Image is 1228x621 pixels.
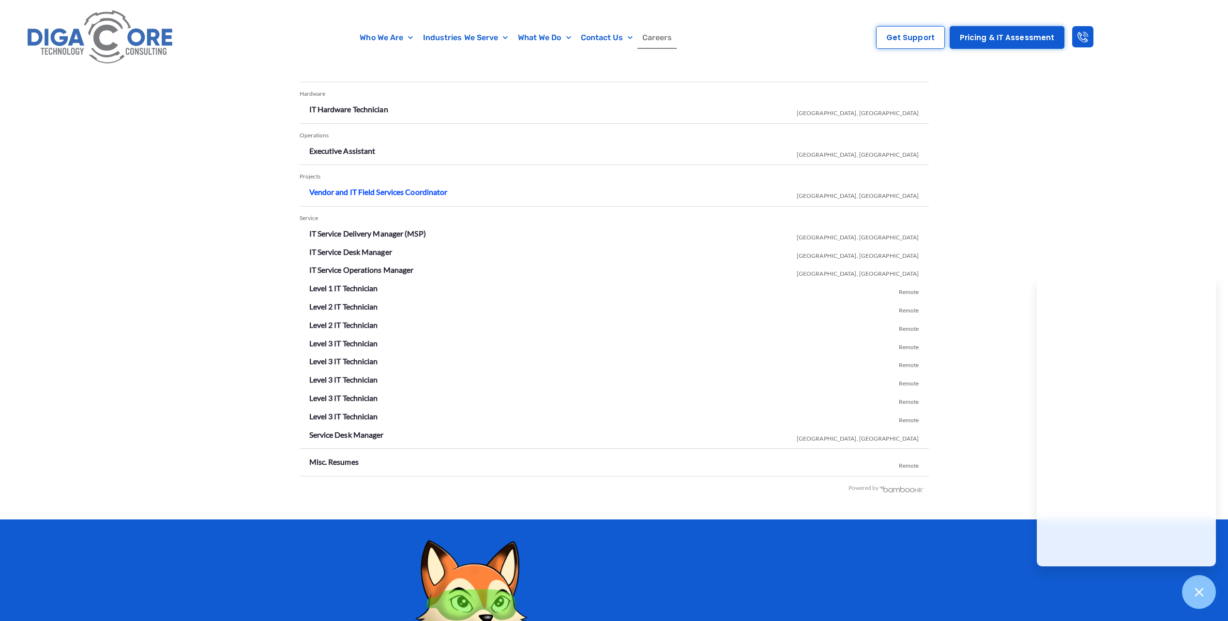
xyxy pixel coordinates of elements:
span: [GEOGRAPHIC_DATA], [GEOGRAPHIC_DATA] [797,226,919,245]
span: Remote [899,409,919,428]
a: Level 2 IT Technician [309,302,378,311]
span: Remote [899,299,919,318]
a: Careers [637,27,677,49]
span: Remote [899,318,919,336]
span: [GEOGRAPHIC_DATA], [GEOGRAPHIC_DATA] [797,428,919,446]
div: Powered by [300,481,925,495]
span: Get Support [886,34,935,41]
div: Hardware [300,87,929,101]
a: What We Do [513,27,576,49]
span: Remote [899,455,919,473]
a: Level 2 IT Technician [309,320,378,329]
a: Service Desk Manager [309,430,384,439]
a: IT Service Operations Manager [309,265,414,274]
a: IT Hardware Technician [309,104,388,114]
a: Get Support [876,26,945,49]
a: Level 3 IT Technician [309,412,378,421]
a: Level 3 IT Technician [309,393,378,402]
a: IT Service Delivery Manager (MSP) [309,229,426,238]
a: Level 3 IT Technician [309,356,378,366]
iframe: Chatgenie Messenger [1037,276,1216,566]
span: [GEOGRAPHIC_DATA], [GEOGRAPHIC_DATA] [797,102,919,120]
a: Who We Are [355,27,418,49]
a: Misc. Resumes [309,457,359,466]
span: Remote [899,354,919,372]
div: Projects [300,170,929,184]
a: Vendor and IT Field Services Coordinator [309,187,448,196]
a: Level 3 IT Technician [309,375,378,384]
nav: Menu [237,27,795,49]
img: BambooHR - HR software [879,485,925,492]
a: Level 1 IT Technician [309,283,378,293]
span: [GEOGRAPHIC_DATA], [GEOGRAPHIC_DATA] [797,185,919,203]
div: Operations [300,129,929,143]
a: Industries We Serve [418,27,513,49]
img: Digacore logo 1 [23,5,178,71]
a: IT Service Desk Manager [309,247,392,256]
span: [GEOGRAPHIC_DATA], [GEOGRAPHIC_DATA] [797,263,919,281]
a: Executive Assistant [309,146,376,155]
span: Remote [899,391,919,409]
span: Remote [899,372,919,391]
span: Remote [899,336,919,355]
a: Contact Us [576,27,637,49]
span: [GEOGRAPHIC_DATA], [GEOGRAPHIC_DATA] [797,144,919,162]
span: Remote [899,281,919,299]
a: Pricing & IT Assessment [950,26,1064,49]
a: Level 3 IT Technician [309,339,378,348]
span: [GEOGRAPHIC_DATA], [GEOGRAPHIC_DATA] [797,245,919,263]
span: Pricing & IT Assessment [960,34,1054,41]
div: Service [300,211,929,225]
